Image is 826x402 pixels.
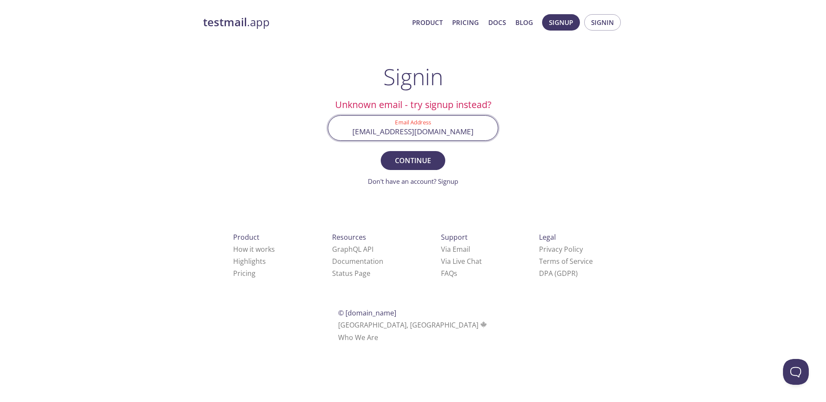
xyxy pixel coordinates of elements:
a: DPA (GDPR) [539,269,578,278]
iframe: Help Scout Beacon - Open [783,359,809,385]
a: Product [412,17,443,28]
strong: testmail [203,15,247,30]
span: Signin [591,17,614,28]
a: Pricing [233,269,256,278]
a: Status Page [332,269,370,278]
span: Signup [549,17,573,28]
a: Docs [488,17,506,28]
a: testmail.app [203,15,405,30]
h1: Signin [383,64,443,90]
a: GraphQL API [332,244,373,254]
button: Continue [381,151,445,170]
span: [GEOGRAPHIC_DATA], [GEOGRAPHIC_DATA] [338,320,488,330]
span: Continue [390,155,436,167]
a: Highlights [233,257,266,266]
span: © [DOMAIN_NAME] [338,308,396,318]
a: Via Live Chat [441,257,482,266]
a: Who We Are [338,333,378,342]
a: Blog [515,17,533,28]
span: Legal [539,232,556,242]
a: Don't have an account? Signup [368,177,458,186]
a: Documentation [332,257,383,266]
span: Resources [332,232,366,242]
button: Signup [542,14,580,31]
h2: Unknown email - try signup instead? [328,97,498,112]
button: Signin [584,14,621,31]
span: Support [441,232,468,242]
a: Pricing [452,17,479,28]
a: Terms of Service [539,257,593,266]
span: Product [233,232,259,242]
a: Privacy Policy [539,244,583,254]
span: s [454,269,457,278]
a: FAQ [441,269,457,278]
a: How it works [233,244,275,254]
a: Via Email [441,244,470,254]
